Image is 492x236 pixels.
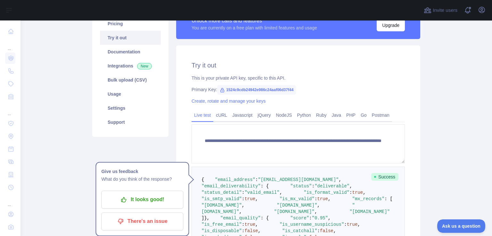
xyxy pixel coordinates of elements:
span: true [244,222,255,227]
span: , [255,196,258,201]
iframe: Toggle Customer Support [437,219,486,233]
span: true [347,222,358,227]
a: Bulk upload (CSV) [100,73,161,87]
span: "is_username_suspicious" [280,222,344,227]
span: "[DOMAIN_NAME]" [274,209,315,214]
span: "email_quality" [220,216,261,221]
h2: Try it out [192,61,405,70]
h1: Give us feedback [101,168,183,175]
span: "mx_records" [352,196,385,201]
span: : [312,184,315,189]
a: Create, rotate and manage your keys [192,98,266,104]
button: Upgrade [377,19,405,31]
a: Go [358,110,369,120]
span: true [352,190,363,195]
a: Javascript [230,110,255,120]
span: "valid_email" [244,190,279,195]
span: , [239,209,242,214]
span: "status_detail" [201,190,242,195]
p: What do you think of the response? [101,175,183,183]
a: Integrations New [100,59,161,73]
a: Try it out [100,31,161,45]
span: , [242,203,244,208]
a: Documentation [100,45,161,59]
span: true [244,196,255,201]
p: There's an issue [106,216,178,227]
span: : [255,177,258,182]
span: : [242,190,244,195]
span: , [280,190,282,195]
span: "[DOMAIN_NAME]" [277,203,317,208]
span: , [328,196,331,201]
span: : [349,190,352,195]
span: : [309,216,312,221]
span: "0.95" [312,216,328,221]
div: ... [5,194,15,207]
span: false [244,228,258,233]
span: : [ [384,196,392,201]
a: Live test [192,110,213,120]
span: "is_format_valid" [304,190,349,195]
span: , [328,216,331,221]
span: "is_free_email" [201,222,242,227]
a: Python [294,110,314,120]
span: , [333,228,336,233]
button: It looks good! [101,191,183,208]
span: "is_smtp_valid" [201,196,242,201]
div: Unlock more calls and features [192,17,317,25]
span: : [315,196,317,201]
span: "email_deliverability" [201,184,261,189]
span: New [137,63,152,69]
span: "[DOMAIN_NAME]" [201,203,355,214]
span: "status" [290,184,312,189]
button: There's an issue [101,212,183,230]
a: Pricing [100,17,161,31]
span: , [349,184,352,189]
span: , [255,222,258,227]
span: }, [204,216,209,221]
span: : [242,196,244,201]
div: ... [5,38,15,51]
span: : [317,228,320,233]
span: "score" [290,216,309,221]
span: { [201,177,204,182]
a: Java [329,110,344,120]
div: ... [5,104,15,116]
a: Support [100,115,161,129]
span: "is_mx_valid" [280,196,315,201]
span: , [317,203,320,208]
a: jQuery [255,110,273,120]
span: , [363,190,365,195]
span: 1524c9cdb24942e986c24aaf06d37f44 [217,85,296,95]
p: It looks good! [106,194,178,205]
span: ] [201,216,204,221]
span: , [339,177,341,182]
a: PHP [344,110,358,120]
span: "is_disposable" [201,228,242,233]
div: Primary Key: [192,86,405,93]
a: cURL [213,110,230,120]
a: Ruby [314,110,329,120]
button: Invite users [422,5,459,15]
span: : [242,228,244,233]
span: true [317,196,328,201]
span: : [242,222,244,227]
a: Settings [100,101,161,115]
span: : { [261,216,269,221]
span: "is_catchall" [282,228,317,233]
a: Postman [369,110,392,120]
span: "[EMAIL_ADDRESS][DOMAIN_NAME]" [258,177,339,182]
span: , [258,228,260,233]
a: Usage [100,87,161,101]
a: NodeJS [273,110,294,120]
span: "[DOMAIN_NAME]" [201,203,242,208]
div: You are currently on a free plan with limited features and usage [192,25,317,31]
span: : { [261,184,269,189]
span: : [344,222,347,227]
span: , [315,209,317,214]
span: Success [371,173,398,181]
div: This is your private API key, specific to this API. [192,75,405,81]
span: Invite users [433,7,457,14]
span: "[DOMAIN_NAME]" [349,209,390,214]
span: false [320,228,333,233]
